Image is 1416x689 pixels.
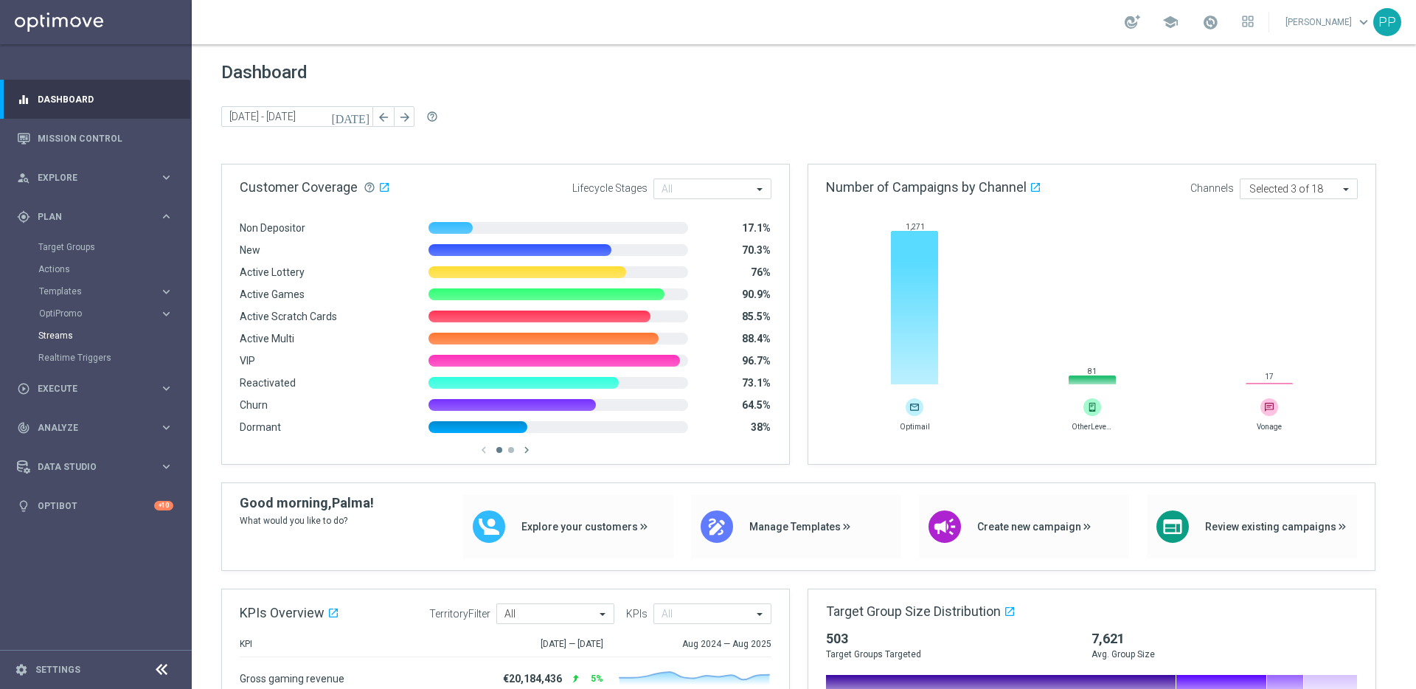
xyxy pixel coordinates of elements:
button: Templates keyboard_arrow_right [38,285,174,297]
i: settings [15,663,28,676]
div: Streams [38,325,190,347]
a: Optibot [38,486,154,525]
div: OptiPromo [39,309,159,318]
i: keyboard_arrow_right [159,285,173,299]
button: lightbulb Optibot +10 [16,500,174,512]
div: Mission Control [17,119,173,158]
div: Analyze [17,421,159,434]
i: equalizer [17,93,30,106]
div: Target Groups [38,236,190,258]
a: Settings [35,665,80,674]
div: Explore [17,171,159,184]
div: Actions [38,258,190,280]
span: keyboard_arrow_down [1356,14,1372,30]
button: equalizer Dashboard [16,94,174,105]
button: OptiPromo keyboard_arrow_right [38,308,174,319]
a: Realtime Triggers [38,352,153,364]
a: Streams [38,330,153,342]
span: school [1162,14,1179,30]
i: keyboard_arrow_right [159,420,173,434]
a: [PERSON_NAME]keyboard_arrow_down [1284,11,1373,33]
button: Data Studio keyboard_arrow_right [16,461,174,473]
i: person_search [17,171,30,184]
span: Execute [38,384,159,393]
a: Target Groups [38,241,153,253]
div: Execute [17,382,159,395]
a: Actions [38,263,153,275]
i: play_circle_outline [17,382,30,395]
i: keyboard_arrow_right [159,210,173,224]
i: keyboard_arrow_right [159,381,173,395]
i: keyboard_arrow_right [159,460,173,474]
span: Plan [38,212,159,221]
div: Dashboard [17,80,173,119]
a: Mission Control [38,119,173,158]
div: +10 [154,501,173,510]
button: gps_fixed Plan keyboard_arrow_right [16,211,174,223]
div: Optibot [17,486,173,525]
div: PP [1373,8,1401,36]
span: Data Studio [38,463,159,471]
div: Plan [17,210,159,224]
div: Templates [38,280,190,302]
div: Realtime Triggers [38,347,190,369]
button: play_circle_outline Execute keyboard_arrow_right [16,383,174,395]
i: lightbulb [17,499,30,513]
button: person_search Explore keyboard_arrow_right [16,172,174,184]
span: Explore [38,173,159,182]
div: Templates [39,287,159,296]
span: Analyze [38,423,159,432]
i: keyboard_arrow_right [159,307,173,321]
button: track_changes Analyze keyboard_arrow_right [16,422,174,434]
span: OptiPromo [39,309,145,318]
span: Templates [39,287,145,296]
i: keyboard_arrow_right [159,170,173,184]
button: Mission Control [16,133,174,145]
a: Dashboard [38,80,173,119]
div: OptiPromo [38,302,190,325]
i: gps_fixed [17,210,30,224]
i: track_changes [17,421,30,434]
div: Data Studio [17,460,159,474]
